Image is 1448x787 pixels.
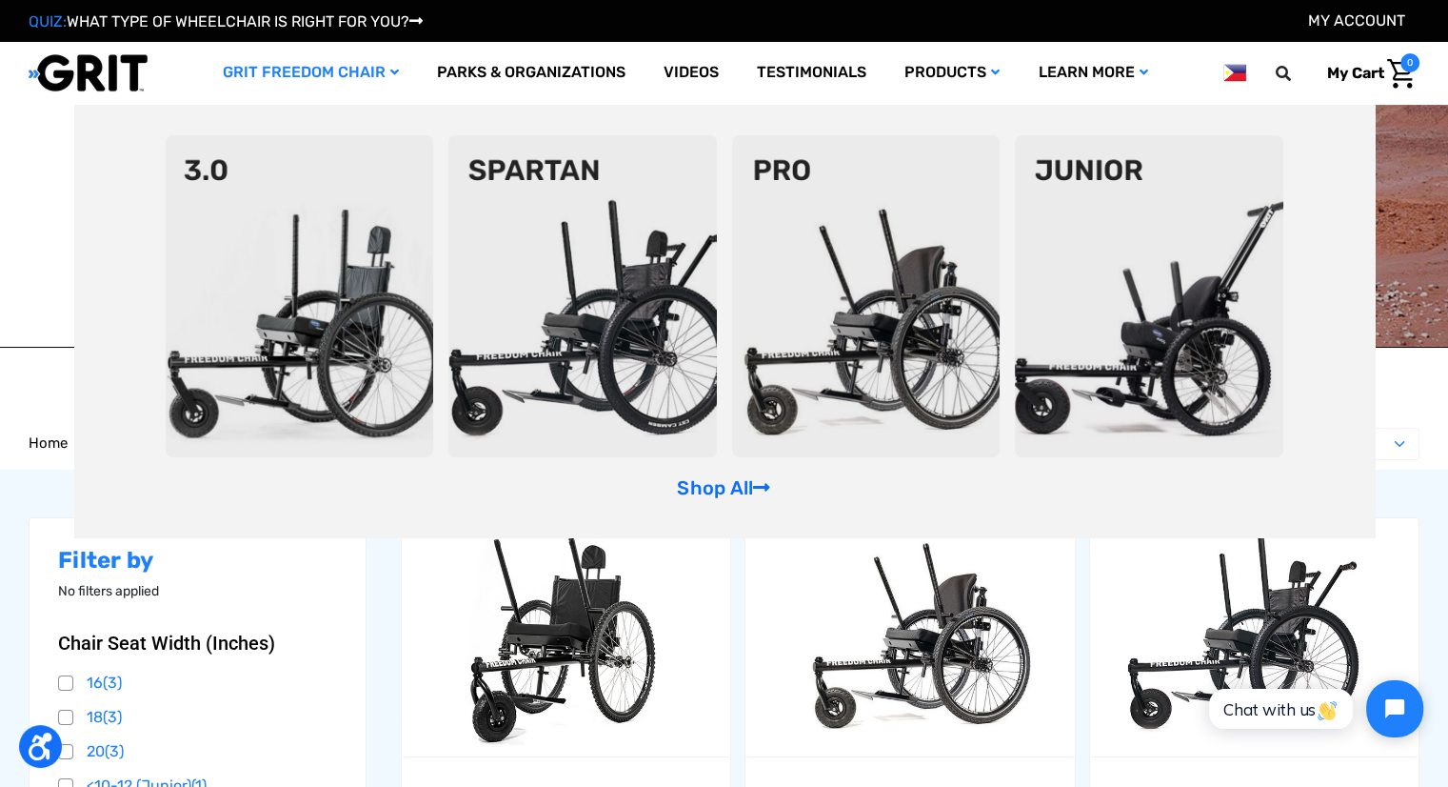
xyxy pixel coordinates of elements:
[29,434,68,452] span: Home
[166,135,434,457] img: 3point0.png
[1308,11,1405,30] a: Account
[1313,53,1419,93] a: Cart with 0 items
[448,135,717,457] img: spartan2.png
[29,433,68,454] a: Home
[29,12,67,30] span: QUIZ:
[1015,135,1283,457] img: junior-chair.png
[885,42,1019,104] a: Products
[58,632,275,655] span: Chair Seat Width (Inches)
[745,527,1074,746] img: GRIT Freedom Chair Pro: the Pro model shown including contoured Invacare Matrx seatback, Spinergy...
[402,527,730,746] img: GRIT Freedom Chair: 3.0
[1019,42,1166,104] a: Learn More
[58,632,337,655] button: Chair Seat Width (Inches)
[1090,518,1418,757] a: GRIT Freedom Chair: Spartan,$3,995.00
[58,737,337,766] a: 20(3)
[103,674,122,692] span: (3)
[1400,53,1419,72] span: 0
[677,476,770,499] a: Shop All
[58,703,337,732] a: 18(3)
[29,53,148,92] img: GRIT All-Terrain Wheelchair and Mobility Equipment
[1284,53,1313,93] input: Search
[732,135,1001,457] img: pro-chair.png
[103,708,122,726] span: (3)
[738,42,885,104] a: Testimonials
[1188,664,1439,754] iframe: Tidio Chat
[645,42,738,104] a: Videos
[1387,59,1415,89] img: Cart
[204,42,418,104] a: GRIT Freedom Chair
[418,42,645,104] a: Parks & Organizations
[1327,64,1384,82] span: My Cart
[402,518,730,757] a: GRIT Freedom Chair: 3.0,$2,995.00
[29,12,423,30] a: QUIZ:WHAT TYPE OF WHEELCHAIR IS RIGHT FOR YOU?
[58,581,337,601] p: No filters applied
[1090,527,1418,746] img: GRIT Freedom Chair: Spartan
[58,669,337,697] a: 16(3)
[1223,61,1246,85] img: ph.png
[745,518,1074,757] a: GRIT Freedom Chair: Pro,$5,495.00
[58,547,337,575] h2: Filter by
[105,742,124,760] span: (3)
